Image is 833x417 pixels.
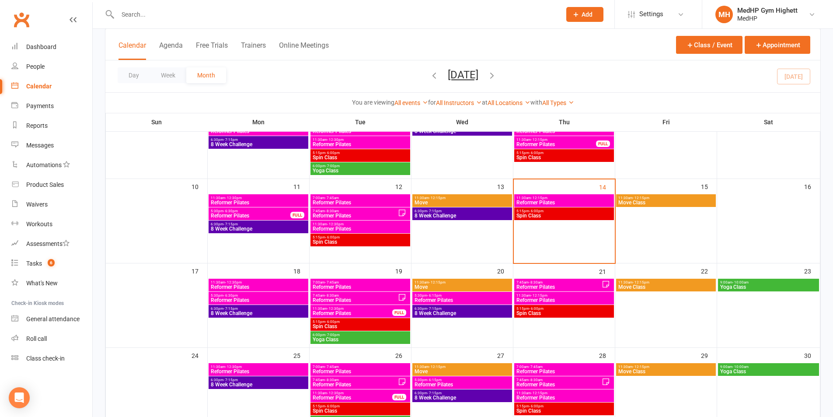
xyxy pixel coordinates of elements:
[720,280,817,284] span: 9:00am
[11,254,92,273] a: Tasks 6
[223,307,238,311] span: - 7:15pm
[411,113,513,131] th: Wed
[325,333,340,337] span: - 7:00pm
[429,280,446,284] span: - 12:15pm
[427,294,442,298] span: - 6:15pm
[516,378,602,382] span: 7:45am
[223,378,238,382] span: - 7:15pm
[542,99,574,106] a: All Types
[312,404,408,408] span: 5:15pm
[531,196,547,200] span: - 12:15pm
[223,209,238,213] span: - 6:30pm
[414,382,510,387] span: Reformer Pilates
[497,263,513,278] div: 20
[325,280,339,284] span: - 7:45am
[325,365,339,369] span: - 7:45am
[293,263,309,278] div: 18
[516,298,612,303] span: Reformer Pilates
[529,365,543,369] span: - 7:45am
[352,99,394,106] strong: You are viewing
[516,142,596,147] span: Reformer Pilates
[210,209,291,213] span: 5:30pm
[210,284,307,290] span: Reformer Pilates
[312,196,408,200] span: 7:00am
[312,142,408,147] span: Reformer Pilates
[210,298,307,303] span: Reformer Pilates
[312,333,408,337] span: 6:00pm
[325,235,340,239] span: - 6:00pm
[414,395,510,400] span: 8 Week Challenge
[210,378,307,382] span: 6:30pm
[210,213,291,218] span: Reformer Pilates
[210,222,307,226] span: 6:30pm
[26,260,42,267] div: Tasks
[241,41,266,60] button: Trainers
[720,365,817,369] span: 9:00am
[497,348,513,362] div: 27
[312,307,393,311] span: 11:30am
[312,151,408,155] span: 5:15pm
[720,284,817,290] span: Yoga Class
[804,348,820,362] div: 30
[312,324,408,329] span: Spin Class
[529,209,544,213] span: - 6:00pm
[210,365,307,369] span: 11:30am
[325,196,339,200] span: - 7:45am
[312,284,408,290] span: Reformer Pilates
[312,200,408,205] span: Reformer Pilates
[26,161,62,168] div: Automations
[312,280,408,284] span: 7:00am
[26,335,47,342] div: Roll call
[210,307,307,311] span: 6:30pm
[26,355,65,362] div: Class check-in
[210,382,307,387] span: 8 Week Challenge
[414,284,510,290] span: Move
[11,37,92,57] a: Dashboard
[327,138,344,142] span: - 12:30pm
[312,209,398,213] span: 7:45am
[210,196,307,200] span: 11:30am
[312,164,408,168] span: 6:00pm
[192,263,207,278] div: 17
[11,155,92,175] a: Automations
[530,99,542,106] strong: with
[618,369,714,374] span: Move Class
[732,365,749,369] span: - 10:00am
[488,99,530,106] a: All Locations
[325,378,339,382] span: - 8:30am
[529,378,543,382] span: - 8:30am
[516,155,612,160] span: Spin Class
[448,69,478,81] button: [DATE]
[312,369,408,374] span: Reformer Pilates
[312,378,398,382] span: 7:45am
[11,234,92,254] a: Assessments
[599,179,615,194] div: 14
[225,196,242,200] span: - 12:30pm
[599,264,615,278] div: 21
[516,213,612,218] span: Spin Class
[26,280,58,287] div: What's New
[615,113,717,131] th: Fri
[414,200,510,205] span: Move
[223,138,238,142] span: - 7:15pm
[312,222,408,226] span: 11:30am
[312,337,408,342] span: Yoga Class
[516,408,612,413] span: Spin Class
[26,43,56,50] div: Dashboard
[115,8,555,21] input: Search...
[26,83,52,90] div: Calendar
[11,349,92,368] a: Class kiosk mode
[428,99,436,106] strong: for
[118,67,150,83] button: Day
[210,369,307,374] span: Reformer Pilates
[310,113,411,131] th: Tue
[414,298,510,303] span: Reformer Pilates
[210,129,307,134] span: Reformer Pilates
[618,284,714,290] span: Move Class
[325,209,339,213] span: - 8:30am
[11,116,92,136] a: Reports
[192,179,207,193] div: 10
[414,280,510,284] span: 11:30am
[312,226,408,231] span: Reformer Pilates
[223,222,238,226] span: - 7:15pm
